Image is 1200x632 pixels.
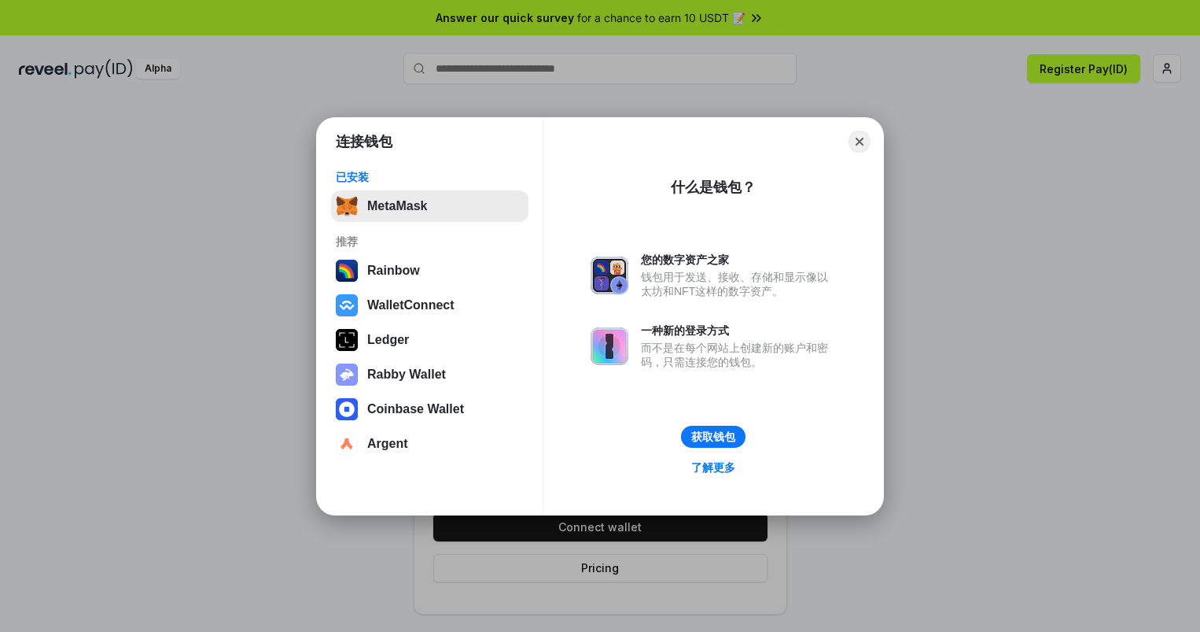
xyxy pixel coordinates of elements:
h1: 连接钱包 [336,132,392,151]
img: svg+xml,%3Csvg%20fill%3D%22none%22%20height%3D%2233%22%20viewBox%3D%220%200%2035%2033%22%20width%... [336,195,358,217]
div: Rabby Wallet [367,368,446,382]
button: WalletConnect [331,290,528,321]
div: 一种新的登录方式 [641,323,836,338]
div: 推荐 [336,235,524,249]
img: svg+xml,%3Csvg%20width%3D%2228%22%20height%3D%2228%22%20viewBox%3D%220%200%2028%2028%22%20fill%3D... [336,294,358,316]
div: 了解更多 [691,460,735,475]
div: Argent [367,437,408,451]
div: 而不是在每个网站上创建新的账户和密码，只需连接您的钱包。 [641,341,836,369]
div: 已安装 [336,170,524,184]
button: Close [848,131,871,153]
div: 钱包用于发送、接收、存储和显示像以太坊和NFT这样的数字资产。 [641,270,836,298]
a: 了解更多 [682,457,745,478]
img: svg+xml,%3Csvg%20xmlns%3D%22http%3A%2F%2Fwww.w3.org%2F2000%2Fsvg%22%20fill%3D%22none%22%20viewBox... [591,257,628,294]
button: 获取钱包 [681,426,745,448]
div: MetaMask [367,199,427,213]
button: Coinbase Wallet [331,394,528,425]
button: Rabby Wallet [331,359,528,390]
img: svg+xml,%3Csvg%20xmlns%3D%22http%3A%2F%2Fwww.w3.org%2F2000%2Fsvg%22%20width%3D%2228%22%20height%3... [336,329,358,351]
img: svg+xml,%3Csvg%20xmlns%3D%22http%3A%2F%2Fwww.w3.org%2F2000%2Fsvg%22%20fill%3D%22none%22%20viewBox... [591,327,628,365]
button: Rainbow [331,255,528,286]
div: WalletConnect [367,298,455,312]
div: 获取钱包 [691,430,735,444]
img: svg+xml,%3Csvg%20xmlns%3D%22http%3A%2F%2Fwww.w3.org%2F2000%2Fsvg%22%20fill%3D%22none%22%20viewBox... [336,364,358,386]
div: 您的数字资产之家 [641,253,836,267]
img: svg+xml,%3Csvg%20width%3D%2228%22%20height%3D%2228%22%20viewBox%3D%220%200%2028%2028%22%20fill%3D... [336,398,358,420]
div: Ledger [367,333,409,347]
img: svg+xml,%3Csvg%20width%3D%22120%22%20height%3D%22120%22%20viewBox%3D%220%200%20120%20120%22%20fil... [336,260,358,282]
div: Coinbase Wallet [367,402,464,416]
img: svg+xml,%3Csvg%20width%3D%2228%22%20height%3D%2228%22%20viewBox%3D%220%200%2028%2028%22%20fill%3D... [336,433,358,455]
button: MetaMask [331,190,528,222]
button: Ledger [331,324,528,356]
button: Argent [331,428,528,460]
div: Rainbow [367,264,420,278]
div: 什么是钱包？ [671,178,756,197]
